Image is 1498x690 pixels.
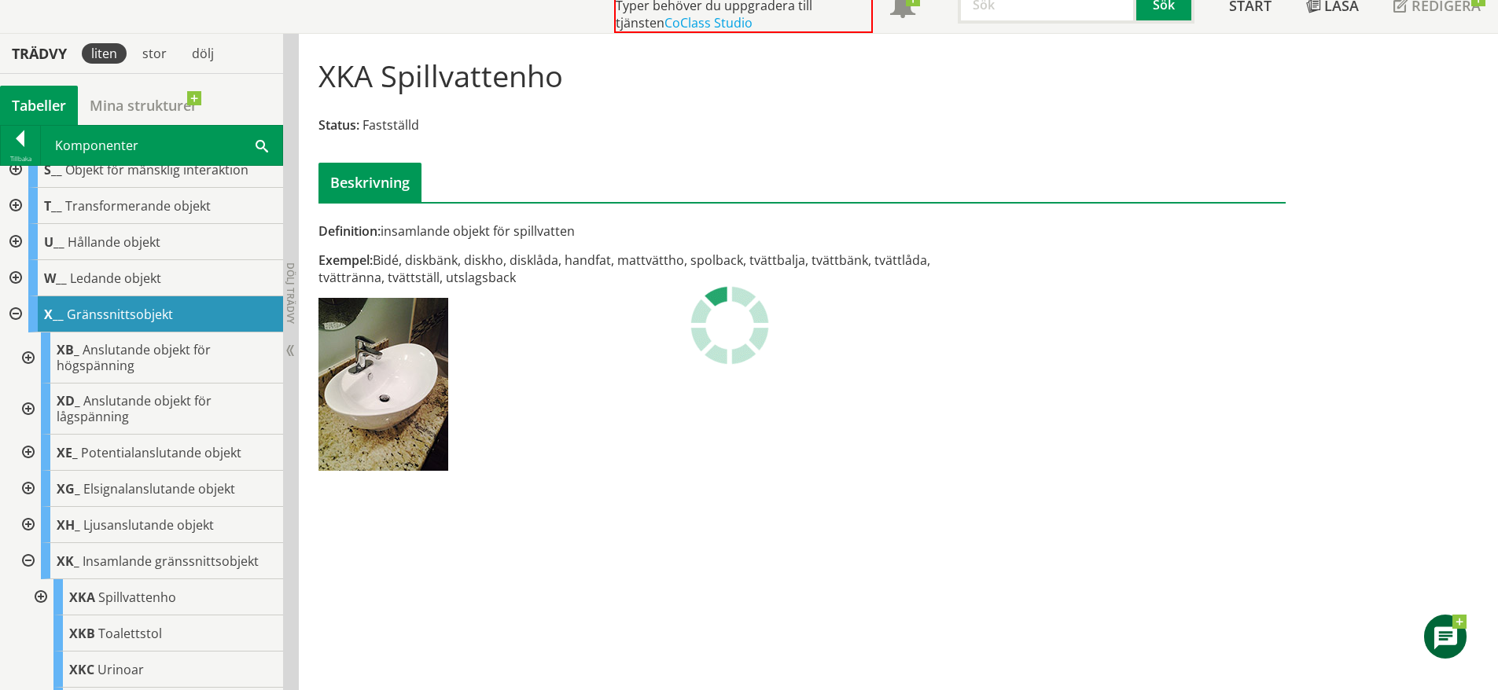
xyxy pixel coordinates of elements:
[68,233,160,251] span: Hållande objekt
[1,152,40,165] div: Tillbaka
[83,480,235,497] span: Elsignalanslutande objekt
[78,86,209,125] a: Mina strukturer
[25,651,283,688] div: Gå till informationssidan för CoClass Studio
[57,341,79,358] span: XB_
[318,251,955,286] div: Bidé, diskbänk, diskho, disklåda, handfat, mattvättho, spolback, tvättbalja, tvättbänk, tvättlåda...
[182,43,223,64] div: dölj
[3,45,75,62] div: Trädvy
[44,161,62,178] span: S__
[65,197,211,215] span: Transformerande objekt
[13,332,283,384] div: Gå till informationssidan för CoClass Studio
[98,625,162,642] span: Toalettstol
[664,14,753,31] a: CoClass Studio
[98,661,144,678] span: Urinoar
[284,262,297,324] span: Dölj trädvy
[44,197,62,215] span: T__
[82,43,127,64] div: liten
[98,589,176,606] span: Spillvattenho
[690,286,769,365] img: Laddar
[44,233,64,251] span: U__
[83,552,259,570] span: Insamlande gränssnittsobjekt
[13,435,283,471] div: Gå till informationssidan för CoClass Studio
[25,579,283,615] div: Gå till informationssidan för CoClass Studio
[256,137,268,153] span: Sök i tabellen
[363,116,419,134] span: Fastställd
[13,384,283,435] div: Gå till informationssidan för CoClass Studio
[44,270,67,287] span: W__
[57,444,78,461] span: XE_
[67,306,173,323] span: Gränssnittsobjekt
[57,341,211,374] span: Anslutande objekt för högspänning
[57,480,80,497] span: XG_
[65,161,248,178] span: Objekt för mänsklig interaktion
[44,306,64,323] span: X__
[25,615,283,651] div: Gå till informationssidan för CoClass Studio
[41,126,282,165] div: Komponenter
[57,392,212,425] span: Anslutande objekt för lågspänning
[133,43,176,64] div: stor
[318,251,373,269] span: Exempel:
[57,552,79,570] span: XK_
[318,58,563,93] h1: XKA Spillvattenho
[57,516,80,534] span: XH_
[318,222,955,240] div: insamlande objekt för spillvatten
[83,516,214,534] span: Ljusanslutande objekt
[318,222,381,240] span: Definition:
[318,116,359,134] span: Status:
[57,392,80,409] span: XD_
[13,471,283,507] div: Gå till informationssidan för CoClass Studio
[69,661,94,678] span: XKC
[69,589,95,606] span: XKA
[81,444,241,461] span: Potentialanslutande objekt
[318,298,448,471] img: xka-utslagsback.jpg
[13,507,283,543] div: Gå till informationssidan för CoClass Studio
[318,163,421,202] div: Beskrivning
[70,270,161,287] span: Ledande objekt
[69,625,95,642] span: XKB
